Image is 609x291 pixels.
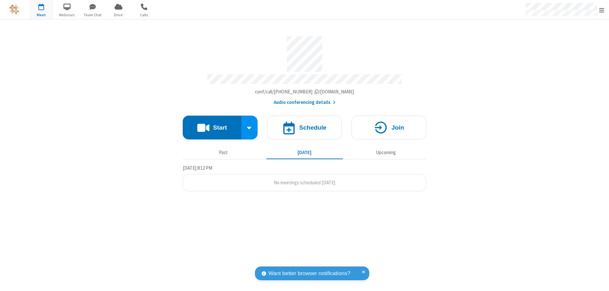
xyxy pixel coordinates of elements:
[213,125,227,131] h4: Start
[391,125,404,131] h4: Join
[299,125,326,131] h4: Schedule
[274,99,336,106] button: Audio conferencing details
[255,88,354,96] button: Copy my meeting room linkCopy my meeting room link
[266,146,343,159] button: [DATE]
[351,116,426,139] button: Join
[132,12,156,18] span: Calls
[107,12,130,18] span: Drive
[81,12,105,18] span: Team Chat
[183,31,426,106] section: Account details
[267,116,342,139] button: Schedule
[29,12,53,18] span: Meet
[268,269,350,278] span: Want better browser notifications?
[183,165,212,171] span: [DATE] 8:12 PM
[10,5,19,14] img: QA Selenium DO NOT DELETE OR CHANGE
[241,116,258,139] div: Start conference options
[274,179,335,186] span: No meetings scheduled [DATE]
[55,12,79,18] span: Webinars
[348,146,424,159] button: Upcoming
[183,116,241,139] button: Start
[185,146,262,159] button: Past
[255,89,354,95] span: Copy my meeting room link
[183,164,426,192] section: Today's Meetings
